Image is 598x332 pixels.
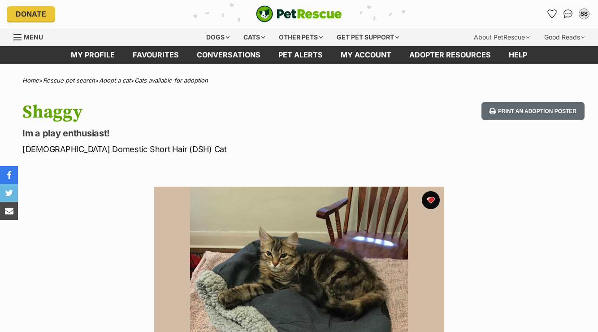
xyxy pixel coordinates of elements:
[99,77,130,84] a: Adopt a cat
[256,5,342,22] a: PetRescue
[256,5,342,22] img: logo-cat-932fe2b9b8326f06289b0f2fb663e598f794de774fb13d1741a6617ecf9a85b4.svg
[22,143,365,155] p: [DEMOGRAPHIC_DATA] Domestic Short Hair (DSH) Cat
[24,33,43,41] span: Menu
[22,102,365,122] h1: Shaggy
[188,46,269,64] a: conversations
[7,6,55,22] a: Donate
[561,7,575,21] a: Conversations
[481,102,585,120] button: Print an adoption poster
[422,191,440,209] button: favourite
[580,9,589,18] div: SS
[330,28,405,46] div: Get pet support
[22,77,39,84] a: Home
[237,28,271,46] div: Cats
[22,127,365,140] p: Im a play enthusiast!
[62,46,124,64] a: My profile
[124,46,188,64] a: Favourites
[468,28,536,46] div: About PetRescue
[13,28,49,44] a: Menu
[400,46,500,64] a: Adopter resources
[538,28,591,46] div: Good Reads
[577,7,591,21] button: My account
[273,28,329,46] div: Other pets
[332,46,400,64] a: My account
[134,77,208,84] a: Cats available for adoption
[43,77,95,84] a: Rescue pet search
[545,7,591,21] ul: Account quick links
[545,7,559,21] a: Favourites
[200,28,236,46] div: Dogs
[500,46,536,64] a: Help
[269,46,332,64] a: Pet alerts
[563,9,573,18] img: chat-41dd97257d64d25036548639549fe6c8038ab92f7586957e7f3b1b290dea8141.svg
